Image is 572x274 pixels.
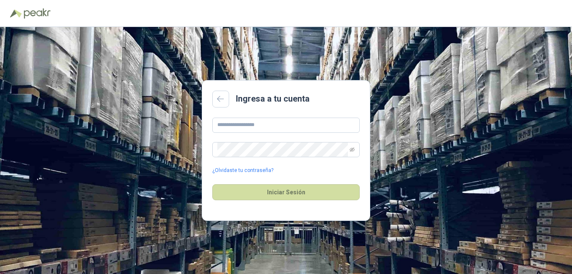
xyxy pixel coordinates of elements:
img: Peakr [24,8,51,19]
img: Logo [10,9,22,18]
button: Iniciar Sesión [212,184,360,200]
h2: Ingresa a tu cuenta [236,92,310,105]
a: ¿Olvidaste tu contraseña? [212,167,273,175]
span: eye-invisible [350,147,355,152]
